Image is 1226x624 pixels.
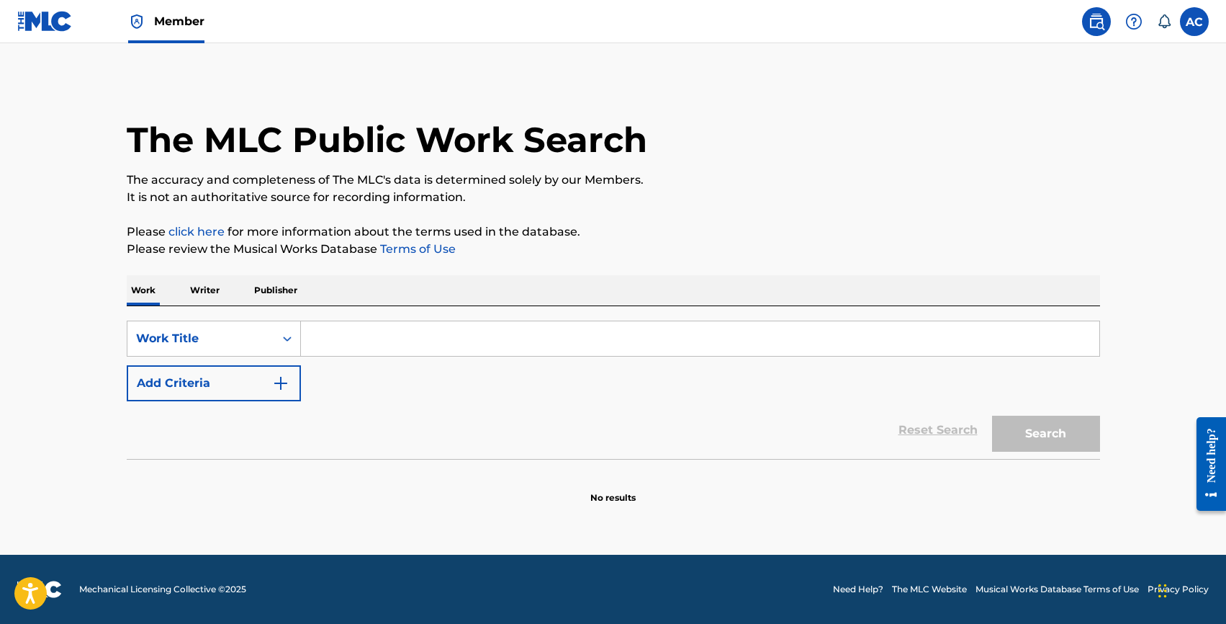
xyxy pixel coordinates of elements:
img: logo [17,581,62,598]
p: It is not an authoritative source for recording information. [127,189,1100,206]
a: The MLC Website [892,583,967,596]
a: Privacy Policy [1148,583,1209,596]
a: click here [168,225,225,239]
div: Notifications [1157,14,1171,29]
p: No results [590,474,636,504]
p: The accuracy and completeness of The MLC's data is determined solely by our Members. [127,171,1100,189]
a: Terms of Use [377,242,456,256]
img: 9d2ae6d4665cec9f34b9.svg [272,375,289,392]
a: Musical Works Database Terms of Use [975,583,1139,596]
button: Add Criteria [127,365,301,401]
img: help [1125,13,1142,30]
div: Trascina [1158,569,1167,612]
span: Mechanical Licensing Collective © 2025 [79,583,246,596]
p: Publisher [250,275,302,306]
img: Top Rightsholder [128,13,145,30]
img: MLC Logo [17,11,73,32]
div: User Menu [1180,7,1209,36]
p: Please review the Musical Works Database [127,241,1100,258]
h1: The MLC Public Work Search [127,118,647,161]
div: Widget chat [1154,555,1226,624]
form: Search Form [127,321,1100,459]
a: Need Help? [833,583,883,596]
div: Work Title [136,330,266,347]
iframe: Resource Center [1186,406,1226,522]
p: Writer [186,275,224,306]
a: Public Search [1082,7,1111,36]
p: Work [127,275,160,306]
img: search [1088,13,1105,30]
div: Help [1119,7,1148,36]
iframe: Chat Widget [1154,555,1226,624]
span: Member [154,13,204,30]
p: Please for more information about the terms used in the database. [127,223,1100,241]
